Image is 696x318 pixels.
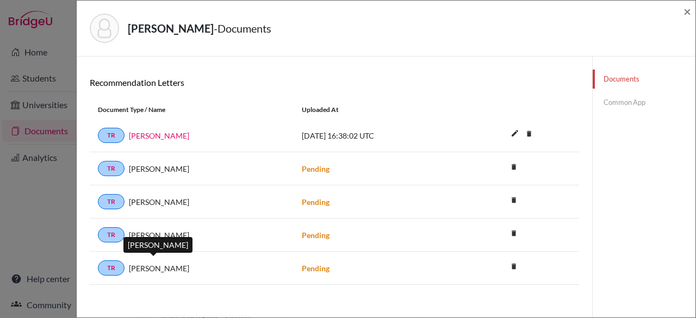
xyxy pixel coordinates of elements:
i: delete [506,258,522,275]
a: delete [506,227,522,241]
a: TR [98,227,125,242]
strong: Pending [302,264,330,273]
a: TR [98,128,125,143]
strong: Pending [302,197,330,207]
strong: Pending [302,164,330,173]
a: delete [506,160,522,175]
span: [PERSON_NAME] [129,229,189,241]
span: - Documents [214,22,271,35]
a: TR [98,161,125,176]
i: edit [506,124,524,142]
div: Uploaded at [294,105,457,115]
strong: Pending [302,230,330,240]
h6: Recommendation Letters [90,77,579,88]
a: [PERSON_NAME] [129,130,189,141]
i: delete [506,225,522,241]
strong: [PERSON_NAME] [128,22,214,35]
span: × [683,3,691,19]
div: Document Type / Name [90,105,294,115]
a: Documents [593,70,695,89]
span: [PERSON_NAME] [129,163,189,174]
span: [PERSON_NAME] [129,263,189,274]
i: delete [506,159,522,175]
i: delete [521,126,537,142]
button: edit [506,126,524,142]
a: delete [506,260,522,275]
a: delete [506,194,522,208]
span: [DATE] 16:38:02 UTC [302,131,374,140]
i: delete [506,192,522,208]
a: TR [98,194,125,209]
div: [PERSON_NAME] [123,237,192,253]
button: Close [683,5,691,18]
span: [PERSON_NAME] [129,196,189,208]
a: delete [521,127,537,142]
a: Common App [593,93,695,112]
a: TR [98,260,125,276]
